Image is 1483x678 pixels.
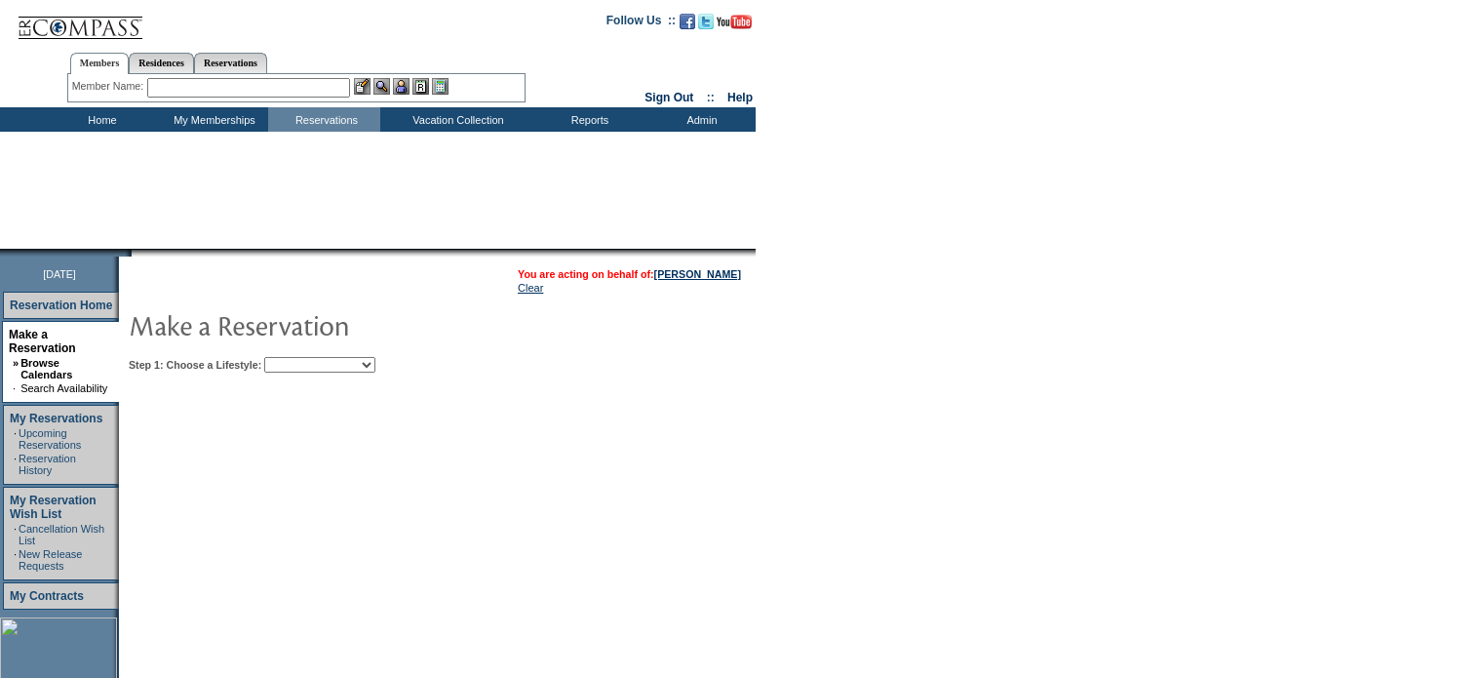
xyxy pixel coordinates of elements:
[10,412,102,425] a: My Reservations
[680,20,695,31] a: Become our fan on Facebook
[10,494,97,521] a: My Reservation Wish List
[380,107,531,132] td: Vacation Collection
[518,268,741,280] span: You are acting on behalf of:
[10,589,84,603] a: My Contracts
[717,15,752,29] img: Subscribe to our YouTube Channel
[644,91,693,104] a: Sign Out
[19,427,81,451] a: Upcoming Reservations
[698,14,714,29] img: Follow us on Twitter
[20,382,107,394] a: Search Availability
[125,249,132,257] img: promoShadowLeftCorner.gif
[19,453,76,476] a: Reservation History
[531,107,644,132] td: Reports
[393,78,410,95] img: Impersonate
[707,91,715,104] span: ::
[412,78,429,95] img: Reservations
[606,12,676,35] td: Follow Us ::
[13,382,19,394] td: ·
[129,359,261,371] b: Step 1: Choose a Lifestyle:
[354,78,371,95] img: b_edit.gif
[20,357,72,380] a: Browse Calendars
[268,107,380,132] td: Reservations
[72,78,147,95] div: Member Name:
[727,91,753,104] a: Help
[14,548,17,572] td: ·
[698,20,714,31] a: Follow us on Twitter
[43,268,76,280] span: [DATE]
[14,427,17,451] td: ·
[10,299,112,312] a: Reservation Home
[19,548,82,572] a: New Release Requests
[717,20,752,31] a: Subscribe to our YouTube Channel
[644,107,756,132] td: Admin
[9,328,76,355] a: Make a Reservation
[432,78,449,95] img: b_calculator.gif
[14,523,17,546] td: ·
[13,357,19,369] b: »
[44,107,156,132] td: Home
[14,453,17,476] td: ·
[132,249,134,257] img: blank.gif
[654,268,741,280] a: [PERSON_NAME]
[129,305,519,344] img: pgTtlMakeReservation.gif
[373,78,390,95] img: View
[19,523,104,546] a: Cancellation Wish List
[194,53,267,73] a: Reservations
[518,282,543,294] a: Clear
[680,14,695,29] img: Become our fan on Facebook
[70,53,130,74] a: Members
[129,53,194,73] a: Residences
[156,107,268,132] td: My Memberships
